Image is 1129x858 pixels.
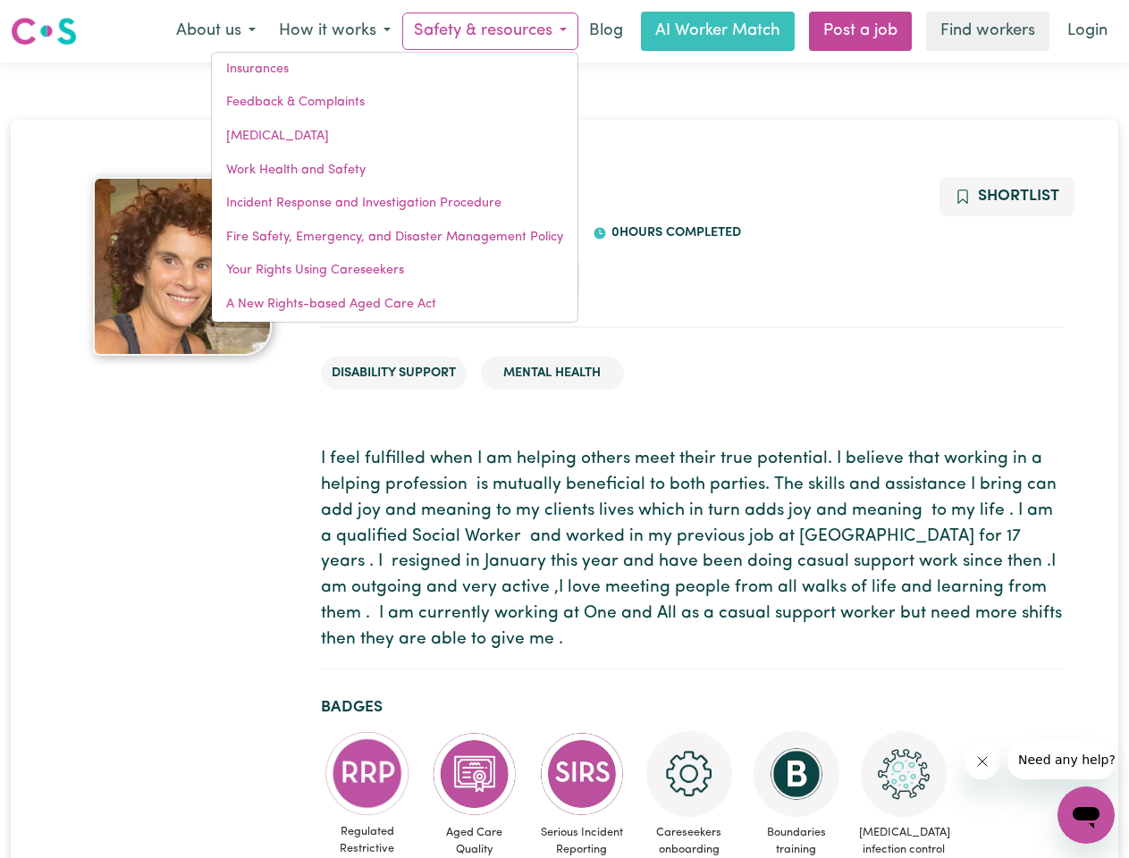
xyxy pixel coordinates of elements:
[267,13,402,50] button: How it works
[1007,740,1115,779] iframe: Message from company
[926,12,1049,51] a: Find workers
[965,744,1000,779] iframe: Close message
[481,357,624,391] li: Mental Health
[212,187,577,221] a: Incident Response and Investigation Procedure
[646,731,732,817] img: CS Academy: Careseekers Onboarding course completed
[539,731,625,817] img: CS Academy: Serious Incident Reporting Scheme course completed
[861,731,947,817] img: CS Academy: COVID-19 Infection Control Training course completed
[578,12,634,51] a: Blog
[641,12,795,51] a: AI Worker Match
[607,226,741,240] span: 0 hours completed
[212,53,577,87] a: Insurances
[402,13,578,50] button: Safety & resources
[978,189,1059,204] span: Shortlist
[212,221,577,255] a: Fire Safety, Emergency, and Disaster Management Policy
[164,13,267,50] button: About us
[11,11,77,52] a: Careseekers logo
[93,177,272,356] img: Belinda
[939,177,1074,216] button: Add to shortlist
[1057,12,1118,51] a: Login
[432,731,518,817] img: CS Academy: Aged Care Quality Standards & Code of Conduct course completed
[321,698,1064,717] h2: Badges
[212,154,577,188] a: Work Health and Safety
[321,357,467,391] li: Disability Support
[66,177,299,356] a: Belinda's profile picture'
[321,447,1064,652] p: I feel fulfilled when I am helping others meet their true potential. I believe that working in a ...
[212,288,577,322] a: A New Rights-based Aged Care Act
[211,52,578,323] div: Safety & resources
[1057,786,1115,844] iframe: Button to launch messaging window
[212,120,577,154] a: [MEDICAL_DATA]
[212,254,577,288] a: Your Rights Using Careseekers
[754,731,839,817] img: CS Academy: Boundaries in care and support work course completed
[212,86,577,120] a: Feedback & Complaints
[11,15,77,47] img: Careseekers logo
[11,13,108,27] span: Need any help?
[324,731,410,816] img: CS Academy: Regulated Restrictive Practices course completed
[809,12,912,51] a: Post a job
